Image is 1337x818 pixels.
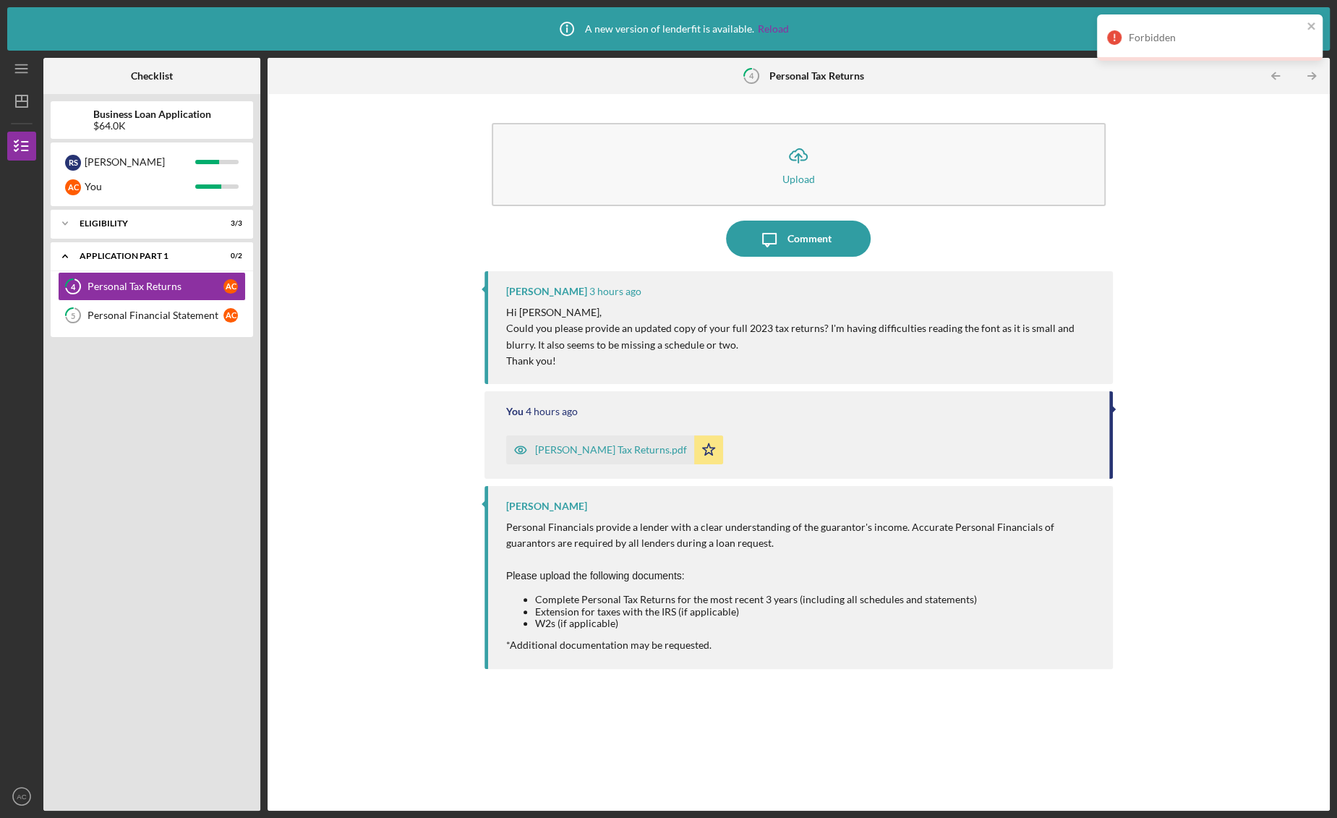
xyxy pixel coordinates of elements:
[65,155,81,171] div: R S
[506,519,1098,584] p: Personal Financials provide a lender with a clear understanding of the guarantor's income. Accura...
[506,353,1098,369] p: Thank you!
[787,221,832,257] div: Comment
[506,286,587,297] div: [PERSON_NAME]
[223,308,238,323] div: A C
[506,406,524,417] div: You
[65,179,81,195] div: A C
[1129,32,1302,43] div: Forbidden
[492,123,1106,206] button: Upload
[535,594,1098,605] li: Complete Personal Tax Returns for the most recent 3 years (including all schedules and statements)
[87,281,223,292] div: Personal Tax Returns
[85,150,195,174] div: [PERSON_NAME]
[80,219,206,228] div: Eligibility
[526,406,578,417] time: 2025-08-11 20:50
[749,71,754,80] tspan: 4
[71,282,76,291] tspan: 4
[1307,20,1317,34] button: close
[7,782,36,811] button: AC
[85,174,195,199] div: You
[58,301,246,330] a: 5Personal Financial StatementAC
[506,519,1098,651] div: *Additional documentation may be requested.
[87,310,223,321] div: Personal Financial Statement
[589,286,641,297] time: 2025-08-11 22:04
[758,23,789,35] a: Reload
[535,618,1098,629] li: W2s (if applicable)
[80,252,206,260] div: Application Part 1
[549,11,789,47] div: A new version of lenderfit is available.
[506,570,685,581] span: Please upload the following documents:
[216,219,242,228] div: 3 / 3
[535,444,687,456] div: [PERSON_NAME] Tax Returns.pdf
[782,174,815,184] div: Upload
[506,320,1098,353] p: Could you please provide an updated copy of your full 2023 tax returns? I'm having difficulties r...
[71,311,75,320] tspan: 5
[506,304,1098,320] p: Hi [PERSON_NAME],
[131,70,173,82] b: Checklist
[506,500,587,512] div: [PERSON_NAME]
[216,252,242,260] div: 0 / 2
[93,120,211,132] div: $64.0K
[535,606,1098,618] li: Extension for taxes with the IRS (if applicable)
[223,279,238,294] div: A C
[17,793,26,801] text: AC
[58,272,246,301] a: 4Personal Tax ReturnsAC
[506,435,723,464] button: [PERSON_NAME] Tax Returns.pdf
[769,70,864,82] b: Personal Tax Returns
[726,221,871,257] button: Comment
[93,108,211,120] b: Business Loan Application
